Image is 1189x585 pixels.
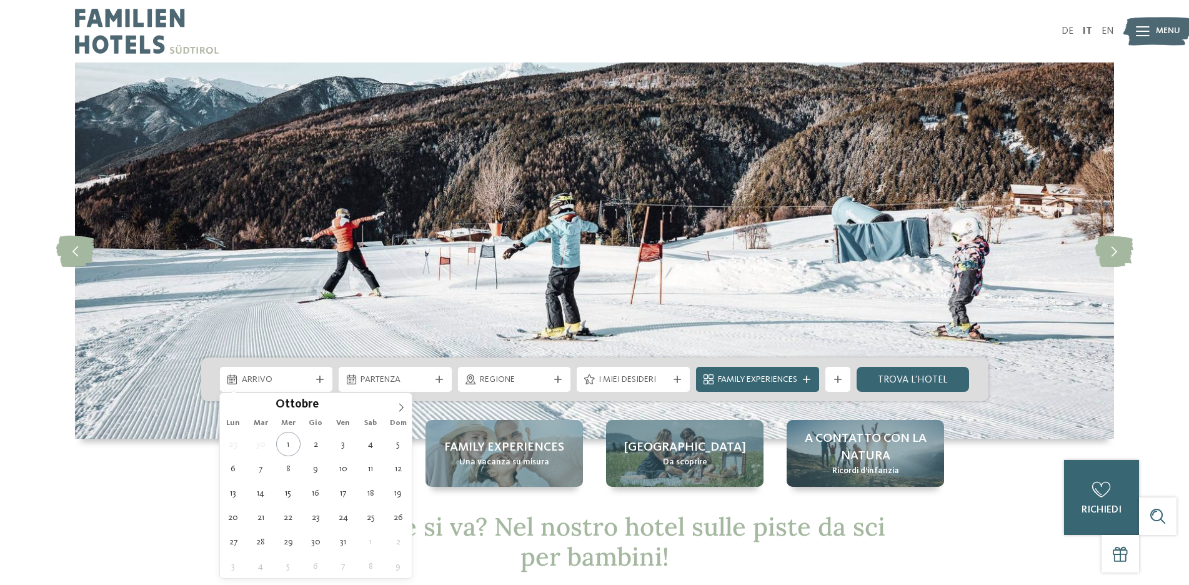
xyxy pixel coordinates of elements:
[319,397,360,411] input: Year
[1083,26,1092,36] a: IT
[304,456,328,481] span: Ottobre 9, 2025
[221,432,246,456] span: Settembre 29, 2025
[1156,25,1180,37] span: Menu
[832,465,899,477] span: Ricordi d’infanzia
[359,529,383,554] span: Novembre 1, 2025
[276,399,319,411] span: Ottobre
[304,505,328,529] span: Ottobre 23, 2025
[599,374,668,386] span: I miei desideri
[249,529,273,554] span: Ottobre 28, 2025
[787,420,944,487] a: Hotel sulle piste da sci per bambini: divertimento senza confini A contatto con la natura Ricordi...
[304,529,328,554] span: Ottobre 30, 2025
[359,456,383,481] span: Ottobre 11, 2025
[276,529,301,554] span: Ottobre 29, 2025
[1102,26,1114,36] a: EN
[242,374,311,386] span: Arrivo
[331,505,356,529] span: Ottobre 24, 2025
[359,505,383,529] span: Ottobre 25, 2025
[331,456,356,481] span: Ottobre 10, 2025
[425,420,583,487] a: Hotel sulle piste da sci per bambini: divertimento senza confini Family experiences Una vacanza s...
[221,505,246,529] span: Ottobre 20, 2025
[1062,26,1073,36] a: DE
[331,554,356,578] span: Novembre 7, 2025
[304,554,328,578] span: Novembre 6, 2025
[386,481,410,505] span: Ottobre 19, 2025
[799,430,932,465] span: A contatto con la natura
[444,439,564,456] span: Family experiences
[304,481,328,505] span: Ottobre 16, 2025
[857,367,970,392] a: trova l’hotel
[480,374,549,386] span: Regione
[386,529,410,554] span: Novembre 2, 2025
[1064,460,1139,535] a: richiedi
[276,481,301,505] span: Ottobre 15, 2025
[221,529,246,554] span: Ottobre 27, 2025
[276,554,301,578] span: Novembre 5, 2025
[359,432,383,456] span: Ottobre 4, 2025
[249,456,273,481] span: Ottobre 7, 2025
[718,374,797,386] span: Family Experiences
[304,432,328,456] span: Ottobre 2, 2025
[606,420,764,487] a: Hotel sulle piste da sci per bambini: divertimento senza confini [GEOGRAPHIC_DATA] Da scoprire
[359,481,383,505] span: Ottobre 18, 2025
[304,511,885,572] span: Dov’è che si va? Nel nostro hotel sulle piste da sci per bambini!
[249,481,273,505] span: Ottobre 14, 2025
[331,481,356,505] span: Ottobre 17, 2025
[329,419,357,427] span: Ven
[274,419,302,427] span: Mer
[249,432,273,456] span: Settembre 30, 2025
[663,456,707,469] span: Da scoprire
[220,419,247,427] span: Lun
[331,432,356,456] span: Ottobre 3, 2025
[386,505,410,529] span: Ottobre 26, 2025
[276,456,301,481] span: Ottobre 8, 2025
[249,554,273,578] span: Novembre 4, 2025
[624,439,746,456] span: [GEOGRAPHIC_DATA]
[302,419,329,427] span: Gio
[75,62,1114,439] img: Hotel sulle piste da sci per bambini: divertimento senza confini
[386,456,410,481] span: Ottobre 12, 2025
[221,554,246,578] span: Novembre 3, 2025
[357,419,384,427] span: Sab
[276,505,301,529] span: Ottobre 22, 2025
[359,554,383,578] span: Novembre 8, 2025
[221,456,246,481] span: Ottobre 6, 2025
[361,374,430,386] span: Partenza
[249,505,273,529] span: Ottobre 21, 2025
[221,481,246,505] span: Ottobre 13, 2025
[247,419,274,427] span: Mar
[276,432,301,456] span: Ottobre 1, 2025
[386,554,410,578] span: Novembre 9, 2025
[384,419,412,427] span: Dom
[331,529,356,554] span: Ottobre 31, 2025
[459,456,549,469] span: Una vacanza su misura
[1082,505,1122,515] span: richiedi
[386,432,410,456] span: Ottobre 5, 2025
